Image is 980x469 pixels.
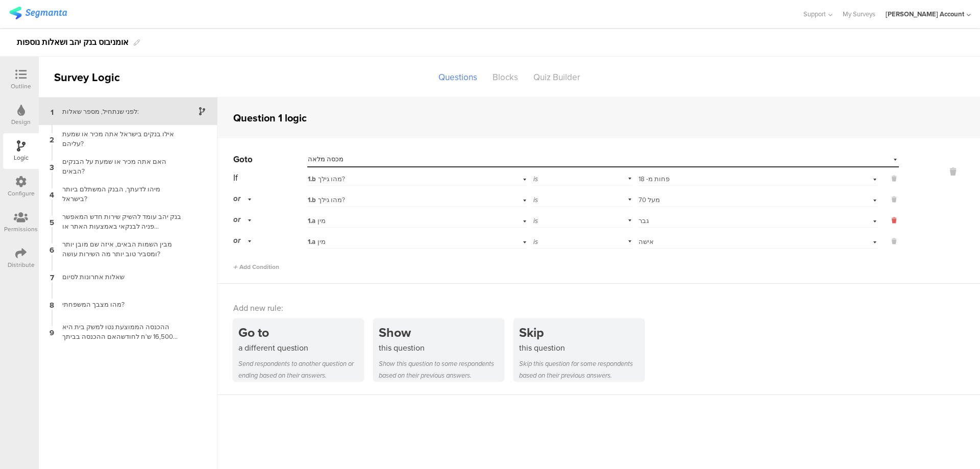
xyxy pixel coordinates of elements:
[51,106,54,117] span: 1
[308,195,345,205] span: מהו גילך?
[519,358,644,381] div: Skip this question for some respondents based on their previous answers.
[233,262,279,271] span: Add Condition
[639,237,654,246] span: אישה
[233,214,240,225] span: or
[533,174,538,184] span: is
[308,195,493,205] div: מהו גילך?
[308,216,315,226] span: 1.a
[56,129,184,149] div: אילו בנקים בישראל אתה מכיר או שמעת עליהם?
[886,9,964,19] div: [PERSON_NAME] Account
[519,342,644,354] div: this question
[308,216,326,226] span: מין
[56,107,184,116] div: לפני שנתחיל, מספר שאלות:
[56,239,184,259] div: מבין השמות הבאים, איזה שם מובן יותר ומסביר טוב יותר מה השירות עושה?
[233,171,306,184] div: If
[533,195,538,205] span: is
[8,189,35,198] div: Configure
[4,225,38,234] div: Permissions
[233,110,307,126] div: Question 1 logic
[526,68,588,86] div: Quiz Builder
[11,117,31,127] div: Design
[56,272,184,282] div: שאלות אחרונות לסיום
[238,323,363,342] div: Go to
[50,161,54,172] span: 3
[8,260,35,269] div: Distribute
[238,342,363,354] div: a different question
[50,326,54,337] span: 9
[379,323,504,342] div: Show
[56,157,184,176] div: האם אתה מכיר או שמעת על הבנקים הבאים?
[639,174,670,184] span: פחות מ- 18
[308,174,345,184] span: מהו גילך?
[803,9,826,19] span: Support
[11,82,31,91] div: Outline
[50,299,54,310] span: 8
[39,69,156,86] div: Survey Logic
[379,342,504,354] div: this question
[308,237,315,246] span: 1.a
[533,216,538,226] span: is
[238,358,363,381] div: Send respondents to another question or ending based on their answers.
[639,195,660,205] span: מעל 70
[233,193,240,204] span: or
[379,358,504,381] div: Show this question to some respondents based on their previous answers.
[50,133,54,144] span: 2
[244,153,253,166] span: to
[533,237,538,246] span: is
[233,235,240,246] span: or
[308,216,493,226] div: מין
[308,195,316,205] span: 1.b
[308,175,316,184] span: 1.b
[485,68,526,86] div: Blocks
[308,237,493,246] div: מין
[9,7,67,19] img: segmanta logo
[56,184,184,204] div: מיהו לדעתך, הבנק המשתלם ביותר בישראל?
[56,322,184,341] div: ההכנסה הממוצעת נטו למשק בית היא 16,500 ש'ח לחודשהאם ההכנסה בביתך היא...
[50,271,54,282] span: 7
[431,68,485,86] div: Questions
[308,154,344,164] span: מכסה מלאה
[639,216,649,226] span: גבר
[308,237,326,246] span: מין
[50,216,54,227] span: 5
[308,175,493,184] div: מהו גילך?
[519,323,644,342] div: Skip
[233,302,965,314] div: Add new rule:
[56,212,184,231] div: בנק יהב עומד להשיק שירות חדש המאפשר פניה לבנקאי באמצעות האתר או האפליקציה. [PERSON_NAME] ענה על ה...
[233,153,244,166] span: Go
[50,188,54,200] span: 4
[56,300,184,309] div: מהו מצבך המשפחתי?
[50,243,54,255] span: 6
[14,153,29,162] div: Logic
[17,34,129,51] div: אומניבוס בנק יהב ושאלות נוספות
